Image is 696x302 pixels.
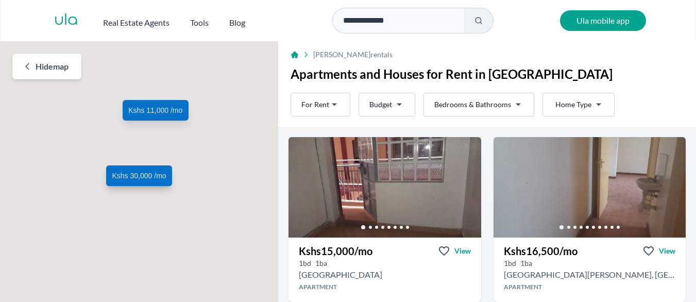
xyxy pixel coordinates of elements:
a: ula [54,11,78,30]
h5: 1 bathrooms [315,258,327,269]
img: 1 bedroom Apartment for rent - Kshs 15,000/mo - in Kahawa Sukari along Kahawa sukari baringo roai... [288,137,481,238]
button: For Rent [291,93,350,116]
span: Kshs 11,000 /mo [128,105,182,115]
span: [PERSON_NAME] rentals [313,49,393,60]
button: Tools [190,12,209,29]
a: Kshs 11,000 /mo [123,99,189,120]
h2: 1 bedroom Apartment for rent in Kahawa Sukari - Kshs 15,000/mo -Kahawa sukari baringo roaid, Bari... [299,269,382,281]
h4: Apartment [494,283,686,291]
span: Kshs 30,000 /mo [112,171,166,181]
span: For Rent [301,99,329,110]
span: Hide map [36,60,69,73]
a: Kshs 30,000 /mo [106,165,172,186]
button: Home Type [542,93,615,116]
a: Blog [229,12,245,29]
span: View [454,246,471,256]
span: Home Type [555,99,591,110]
h2: Tools [190,16,209,29]
h2: Blog [229,16,245,29]
h1: Apartments and Houses for Rent in [GEOGRAPHIC_DATA] [291,66,684,82]
h3: Kshs 15,000 /mo [299,244,372,258]
a: Kshs15,000/moViewView property in detail1bd 1ba [GEOGRAPHIC_DATA]Apartment [288,238,481,302]
a: Ula mobile app [560,10,646,31]
h5: 1 bedrooms [504,258,516,269]
button: Bedrooms & Bathrooms [423,93,534,116]
span: Bedrooms & Bathrooms [434,99,511,110]
h2: 1 bedroom Apartment for rent in Kahawa Sukari - Kshs 16,500/mo -St Francis Training Institute, Ka... [504,269,675,281]
a: Kshs16,500/moViewView property in detail1bd 1ba [GEOGRAPHIC_DATA][PERSON_NAME], [GEOGRAPHIC_DATA]... [494,238,686,302]
h5: 1 bathrooms [520,258,532,269]
button: Budget [359,93,415,116]
button: Real Estate Agents [103,12,169,29]
h3: Kshs 16,500 /mo [504,244,578,258]
span: View [659,246,675,256]
span: Budget [369,99,392,110]
h2: Real Estate Agents [103,16,169,29]
img: 1 bedroom Apartment for rent - Kshs 16,500/mo - in Kahawa Sukari near St Francis Training Institu... [494,137,686,238]
h5: 1 bedrooms [299,258,311,269]
h4: Apartment [288,283,481,291]
nav: Main [103,12,266,29]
